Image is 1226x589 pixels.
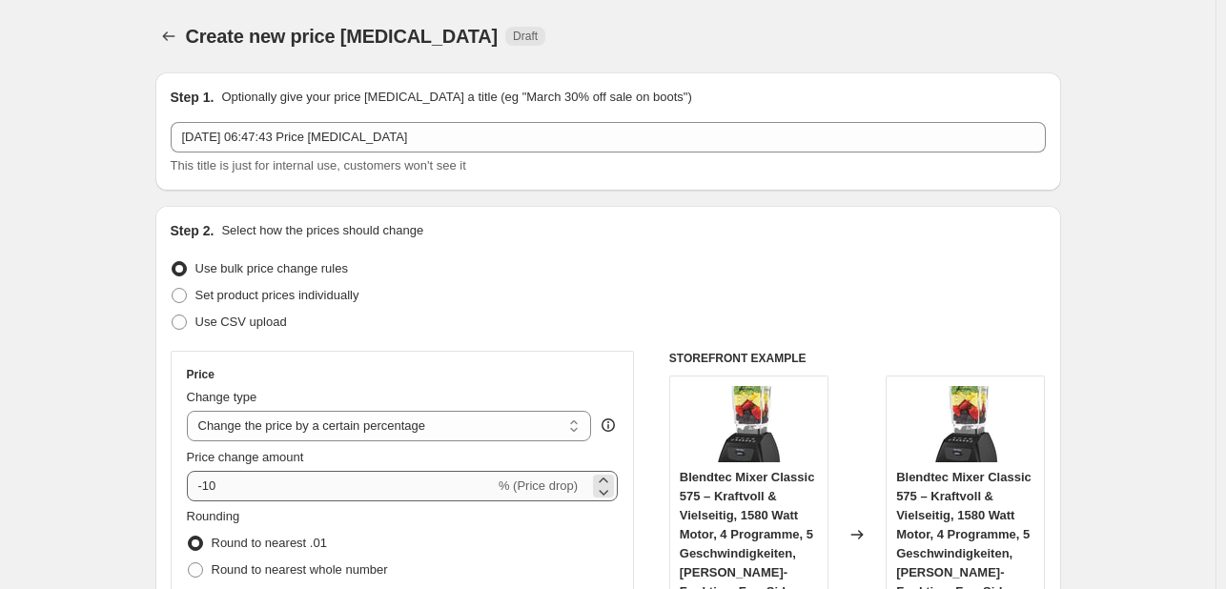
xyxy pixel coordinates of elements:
button: Price change jobs [155,23,182,50]
h3: Price [187,367,215,382]
span: This title is just for internal use, customers won't see it [171,158,466,173]
p: Optionally give your price [MEDICAL_DATA] a title (eg "March 30% off sale on boots") [221,88,691,107]
span: Rounding [187,509,240,523]
span: Use bulk price change rules [195,261,348,275]
img: 81-ly5XTFLL_80x.jpg [710,386,787,462]
span: Create new price [MEDICAL_DATA] [186,26,499,47]
h2: Step 2. [171,221,215,240]
span: Round to nearest .01 [212,536,327,550]
span: % (Price drop) [499,478,578,493]
h2: Step 1. [171,88,215,107]
span: Set product prices individually [195,288,359,302]
p: Select how the prices should change [221,221,423,240]
input: -15 [187,471,495,501]
div: help [599,416,618,435]
span: Round to nearest whole number [212,562,388,577]
span: Change type [187,390,257,404]
span: Price change amount [187,450,304,464]
input: 30% off holiday sale [171,122,1046,152]
img: 81-ly5XTFLL_80x.jpg [928,386,1004,462]
h6: STOREFRONT EXAMPLE [669,351,1046,366]
span: Use CSV upload [195,315,287,329]
span: Draft [513,29,538,44]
